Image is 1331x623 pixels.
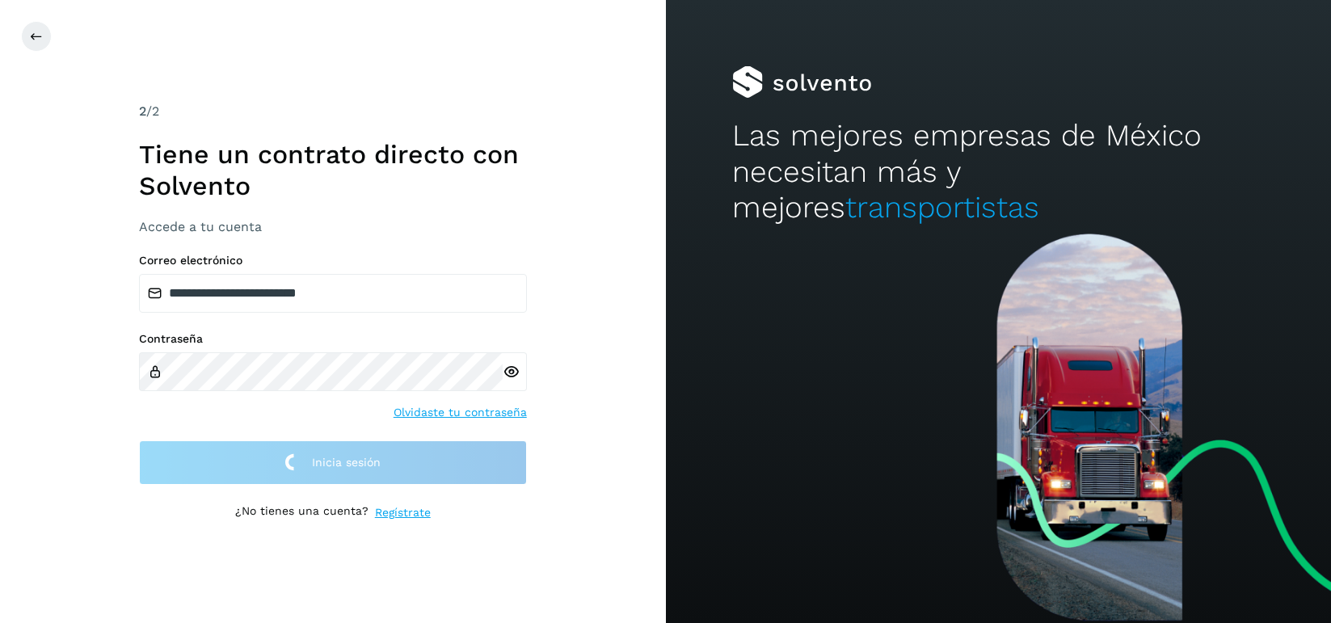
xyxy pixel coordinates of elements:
span: transportistas [845,190,1039,225]
span: 2 [139,103,146,119]
h1: Tiene un contrato directo con Solvento [139,139,527,201]
h3: Accede a tu cuenta [139,219,527,234]
a: Regístrate [375,504,431,521]
button: Inicia sesión [139,440,527,485]
label: Correo electrónico [139,254,527,267]
p: ¿No tienes una cuenta? [235,504,369,521]
span: Inicia sesión [312,457,381,468]
a: Olvidaste tu contraseña [394,404,527,421]
div: /2 [139,102,527,121]
h2: Las mejores empresas de México necesitan más y mejores [732,118,1265,225]
label: Contraseña [139,332,527,346]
